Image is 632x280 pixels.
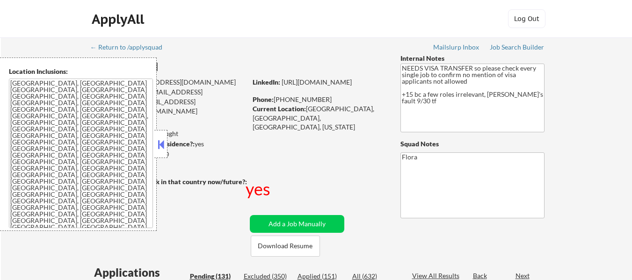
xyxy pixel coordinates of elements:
[91,61,283,72] div: [PERSON_NAME]
[253,105,306,113] strong: Current Location:
[433,44,480,50] div: Mailslurp Inbox
[94,267,187,278] div: Applications
[90,43,171,53] a: ← Return to /applysquad
[91,129,247,138] div: 150 sent / 215 bought
[490,44,545,50] div: Job Search Builder
[253,95,385,104] div: [PHONE_NUMBER]
[400,139,545,149] div: Squad Notes
[251,236,320,257] button: Download Resume
[400,54,545,63] div: Internal Notes
[90,44,171,50] div: ← Return to /applysquad
[253,104,385,132] div: [GEOGRAPHIC_DATA], [GEOGRAPHIC_DATA], [GEOGRAPHIC_DATA], [US_STATE]
[92,87,247,106] div: [EMAIL_ADDRESS][DOMAIN_NAME]
[250,215,344,233] button: Add a Job Manually
[253,78,280,86] strong: LinkedIn:
[433,43,480,53] a: Mailslurp Inbox
[490,43,545,53] a: Job Search Builder
[246,177,272,201] div: yes
[282,78,352,86] a: [URL][DOMAIN_NAME]
[9,67,153,76] div: Location Inclusions:
[92,78,247,87] div: [EMAIL_ADDRESS][DOMAIN_NAME]
[508,9,545,28] button: Log Out
[91,97,247,115] div: [EMAIL_ADDRESS][PERSON_NAME][DOMAIN_NAME]
[91,150,247,159] div: $200,000
[91,178,247,186] strong: Will need Visa to work in that country now/future?:
[253,95,274,103] strong: Phone:
[92,11,147,27] div: ApplyAll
